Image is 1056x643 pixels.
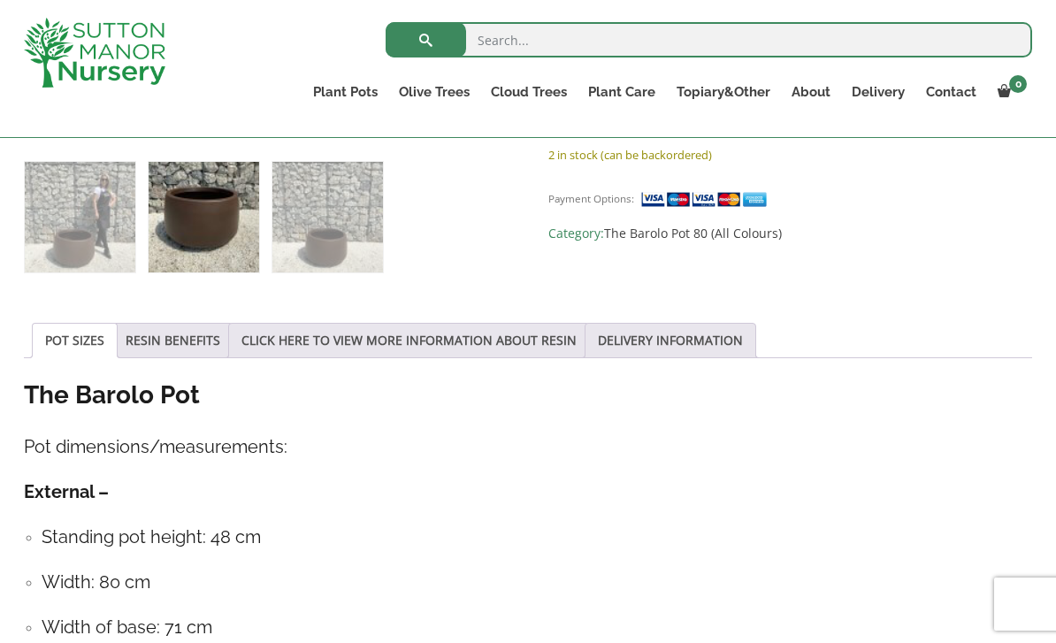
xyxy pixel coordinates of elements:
[640,190,773,209] img: payment supported
[386,22,1032,57] input: Search...
[25,162,135,272] img: The Barolo Pot 80 Colour Mocha (Resin)
[987,80,1032,104] a: 0
[24,433,1032,461] h4: Pot dimensions/measurements:
[548,223,1032,244] span: Category:
[42,614,1032,641] h4: Width of base: 71 cm
[149,162,259,272] img: The Barolo Pot 80 Colour Mocha (Resin) - Image 2
[915,80,987,104] a: Contact
[480,80,578,104] a: Cloud Trees
[42,569,1032,596] h4: Width: 80 cm
[841,80,915,104] a: Delivery
[388,80,480,104] a: Olive Trees
[24,18,165,88] img: logo
[548,192,634,205] small: Payment Options:
[666,80,781,104] a: Topiary&Other
[781,80,841,104] a: About
[24,380,200,410] strong: The Barolo Pot
[1009,75,1027,93] span: 0
[42,524,1032,551] h4: Standing pot height: 48 cm
[578,80,666,104] a: Plant Care
[241,324,577,357] a: CLICK HERE TO VIEW MORE INFORMATION ABOUT RESIN
[598,324,743,357] a: DELIVERY INFORMATION
[272,162,383,272] img: The Barolo Pot 80 Colour Mocha (Resin) - Image 3
[548,144,1032,165] p: 2 in stock (can be backordered)
[302,80,388,104] a: Plant Pots
[45,324,104,357] a: POT SIZES
[24,481,109,502] strong: External –
[604,225,782,241] a: The Barolo Pot 80 (All Colours)
[126,324,220,357] a: RESIN BENEFITS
